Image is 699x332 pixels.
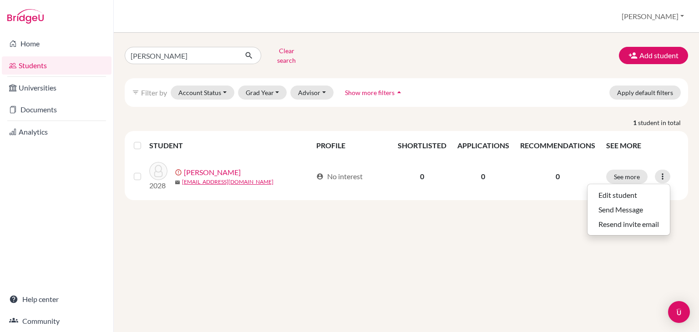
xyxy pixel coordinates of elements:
span: error_outline [175,169,184,176]
th: SHORTLISTED [392,135,452,156]
button: Grad Year [238,86,287,100]
button: [PERSON_NAME] [618,8,688,25]
div: No interest [316,171,363,182]
td: 0 [392,156,452,196]
a: Help center [2,290,111,308]
i: filter_list [132,89,139,96]
button: Advisor [290,86,334,100]
div: Open Intercom Messenger [668,301,690,323]
span: Show more filters [345,89,395,96]
a: Home [2,35,111,53]
button: Show more filtersarrow_drop_up [337,86,411,100]
p: 0 [520,171,595,182]
th: PROFILE [311,135,392,156]
span: student in total [638,118,688,127]
a: Analytics [2,123,111,141]
span: mail [175,180,180,185]
a: Community [2,312,111,330]
button: See more [606,170,648,184]
input: Find student by name... [125,47,238,64]
a: [PERSON_NAME] [184,167,241,178]
th: SEE MORE [601,135,684,156]
i: arrow_drop_up [395,88,404,97]
td: 0 [452,156,515,196]
img: Bridge-U [7,9,44,24]
button: Resend invite email [588,217,670,231]
span: account_circle [316,173,324,180]
a: Students [2,56,111,75]
button: Clear search [261,44,312,67]
span: Filter by [141,88,167,97]
a: [EMAIL_ADDRESS][DOMAIN_NAME] [182,178,274,186]
button: Send Message [588,202,670,217]
img: Mayorga, Eva [149,162,167,180]
a: Universities [2,79,111,97]
button: Add student [619,47,688,64]
button: Edit student [588,188,670,202]
button: Account Status [171,86,234,100]
th: APPLICATIONS [452,135,515,156]
p: 2028 [149,180,167,191]
th: STUDENT [149,135,311,156]
a: Documents [2,101,111,119]
strong: 1 [633,118,638,127]
button: Apply default filters [609,86,681,100]
th: RECOMMENDATIONS [515,135,601,156]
